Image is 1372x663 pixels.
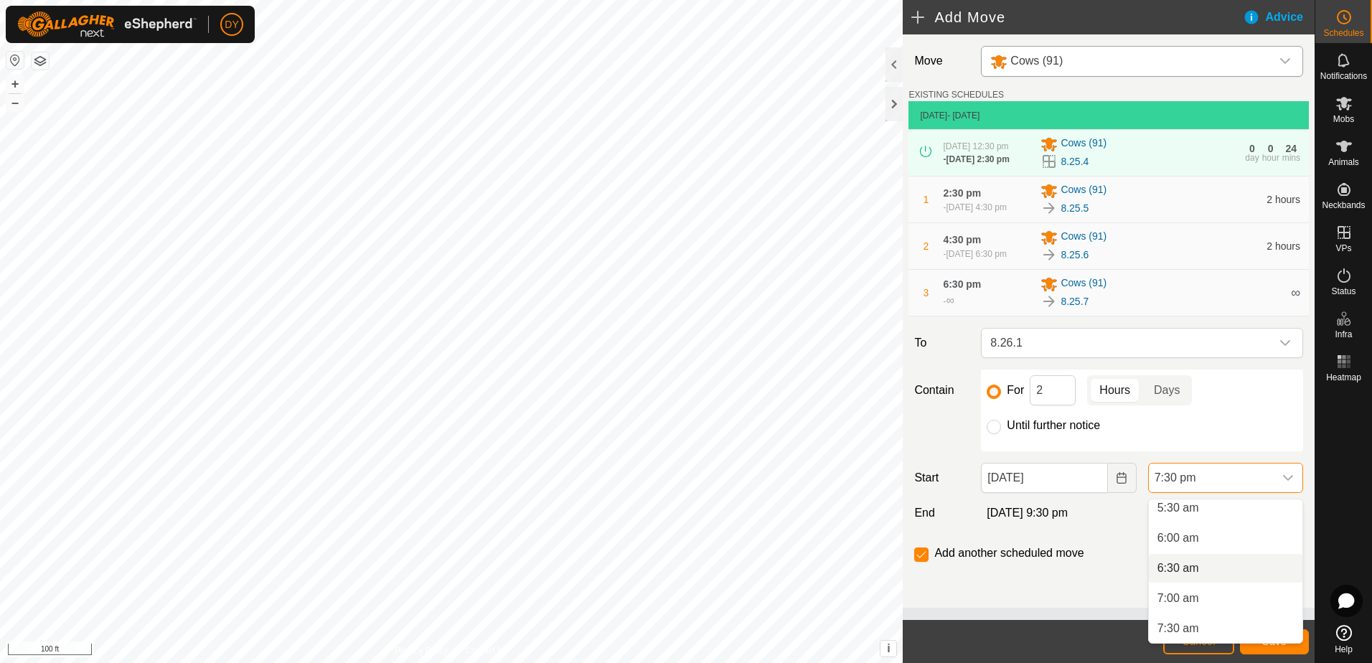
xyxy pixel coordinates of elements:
[1061,229,1106,246] span: Cows (91)
[924,240,929,252] span: 2
[1335,645,1353,654] span: Help
[911,9,1242,26] h2: Add Move
[924,287,929,298] span: 3
[1108,463,1137,493] button: Choose Date
[985,47,1271,76] span: Cows
[946,249,1006,259] span: [DATE] 6:30 pm
[1149,614,1302,643] li: 7:30 am
[1326,373,1361,382] span: Heatmap
[934,547,1084,559] label: Add another scheduled move
[924,194,929,205] span: 1
[17,11,197,37] img: Gallagher Logo
[32,52,49,70] button: Map Layers
[880,641,896,657] button: i
[1291,286,1300,300] span: ∞
[466,644,508,657] a: Contact Us
[1007,385,1024,396] label: For
[987,507,1068,519] span: [DATE] 9:30 pm
[1267,240,1300,252] span: 2 hours
[1271,47,1300,76] div: dropdown trigger
[1157,560,1199,577] span: 6:30 am
[1157,499,1199,517] span: 5:30 am
[1061,154,1089,169] a: 8.25.4
[887,642,890,654] span: i
[908,382,975,399] label: Contain
[943,187,981,199] span: 2:30 pm
[1315,619,1372,659] a: Help
[943,248,1006,260] div: -
[1061,248,1089,263] a: 8.25.6
[943,153,1009,166] div: -
[943,292,954,309] div: -
[6,52,24,69] button: Reset Map
[946,294,954,306] span: ∞
[1333,115,1354,123] span: Mobs
[1286,144,1297,154] div: 24
[946,154,1009,164] span: [DATE] 2:30 pm
[1010,55,1063,67] span: Cows (91)
[947,110,979,121] span: - [DATE]
[1322,201,1365,210] span: Neckbands
[1157,590,1199,607] span: 7:00 am
[1323,29,1363,37] span: Schedules
[943,278,981,290] span: 6:30 pm
[1274,464,1302,492] div: dropdown trigger
[1249,144,1255,154] div: 0
[1268,144,1274,154] div: 0
[1149,554,1302,583] li: 6:30 am
[225,17,238,32] span: DY
[908,88,1004,101] label: EXISTING SCHEDULES
[920,110,947,121] span: [DATE]
[1320,72,1367,80] span: Notifications
[943,201,1006,214] div: -
[1328,158,1359,166] span: Animals
[1040,293,1058,310] img: To
[1282,154,1300,162] div: mins
[946,202,1006,212] span: [DATE] 4:30 pm
[908,328,975,358] label: To
[943,141,1008,151] span: [DATE] 12:30 pm
[1157,620,1199,637] span: 7:30 am
[1007,420,1100,431] label: Until further notice
[1149,584,1302,613] li: 7:00 am
[1335,244,1351,253] span: VPs
[908,46,975,77] label: Move
[1061,201,1089,216] a: 8.25.5
[1099,382,1130,399] span: Hours
[1157,530,1199,547] span: 6:00 am
[1243,9,1315,26] div: Advice
[1040,199,1058,217] img: To
[1335,330,1352,339] span: Infra
[6,94,24,111] button: –
[1061,276,1106,293] span: Cows (91)
[1245,154,1259,162] div: day
[1149,464,1274,492] span: 7:30 pm
[1149,524,1302,552] li: 6:00 am
[908,469,975,486] label: Start
[1061,136,1106,153] span: Cows (91)
[1061,294,1089,309] a: 8.25.7
[1061,182,1106,199] span: Cows (91)
[1267,194,1300,205] span: 2 hours
[395,644,448,657] a: Privacy Policy
[1262,154,1279,162] div: hour
[1331,287,1355,296] span: Status
[1154,382,1180,399] span: Days
[985,329,1271,357] span: 8.26.1
[1040,246,1058,263] img: To
[908,504,975,522] label: End
[1149,494,1302,522] li: 5:30 am
[1271,329,1300,357] div: dropdown trigger
[6,75,24,93] button: +
[943,234,981,245] span: 4:30 pm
